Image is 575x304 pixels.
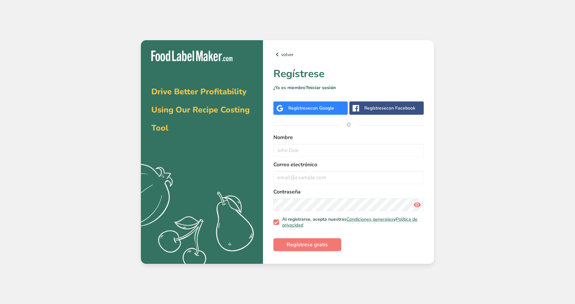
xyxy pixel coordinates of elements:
div: Regístrese [288,105,334,111]
h1: Regístrese [273,66,424,82]
span: con Facebook [386,105,415,111]
span: Drive Better Profitability Using Our Recipe Costing Tool [151,86,250,134]
input: John Doe [273,144,424,157]
span: Al registrarse, acepta nuestras y [279,216,421,228]
p: ¿Ya es miembro? [273,84,424,91]
a: Política de privacidad [282,216,418,228]
span: Regístrese gratis [287,241,328,249]
img: Food Label Maker [151,51,232,61]
button: Regístrese gratis [273,238,341,251]
label: Nombre [273,134,424,141]
span: con Google [310,105,334,111]
span: O [339,115,358,134]
label: Correo electrónico [273,161,424,169]
a: volver [273,51,424,58]
div: Regístrese [364,105,415,111]
a: Iniciar sesión [307,85,336,91]
a: Condiciones generales [346,216,394,222]
input: email@example.com [273,171,424,184]
label: Contraseña [273,188,424,196]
